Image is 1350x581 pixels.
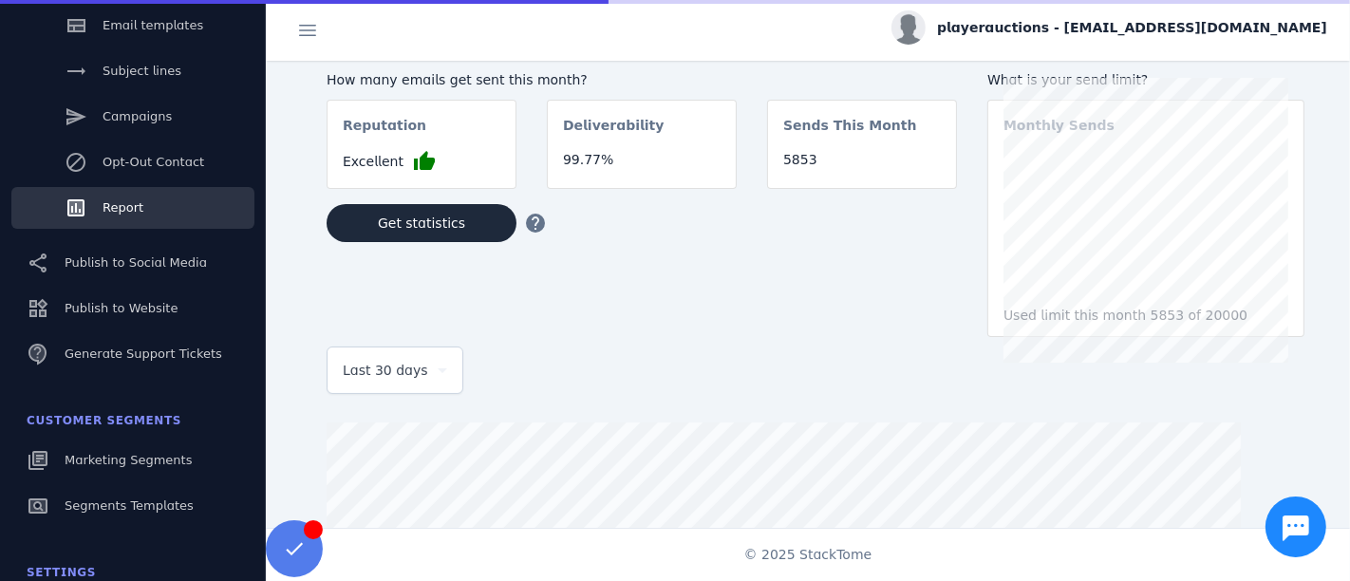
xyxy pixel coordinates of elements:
[65,347,222,361] span: Generate Support Tickets
[103,109,172,123] span: Campaigns
[327,204,516,242] button: Get statistics
[768,150,956,185] mat-card-content: 5853
[11,187,254,229] a: Report
[343,359,428,382] span: Last 30 days
[11,288,254,329] a: Publish to Website
[378,216,465,230] span: Get statistics
[11,333,254,375] a: Generate Support Tickets
[11,440,254,481] a: Marketing Segments
[343,152,403,172] span: Excellent
[327,70,957,90] div: How many emails get sent this month?
[11,96,254,138] a: Campaigns
[103,18,203,32] span: Email templates
[103,200,143,215] span: Report
[987,70,1304,90] div: What is your send limit?
[563,116,665,150] mat-card-subtitle: Deliverability
[103,155,204,169] span: Opt-Out Contact
[11,50,254,92] a: Subject lines
[783,116,916,150] mat-card-subtitle: Sends This Month
[11,141,254,183] a: Opt-Out Contact
[413,150,436,173] mat-icon: thumb_up
[65,453,192,467] span: Marketing Segments
[343,116,426,150] mat-card-subtitle: Reputation
[937,18,1327,38] span: playerauctions - [EMAIL_ADDRESS][DOMAIN_NAME]
[65,498,194,513] span: Segments Templates
[563,150,721,170] div: 99.77%
[11,5,254,47] a: Email templates
[65,255,207,270] span: Publish to Social Media
[27,414,181,427] span: Customer Segments
[744,545,872,565] span: © 2025 StackTome
[11,485,254,527] a: Segments Templates
[11,242,254,284] a: Publish to Social Media
[103,64,181,78] span: Subject lines
[891,10,926,45] img: profile.jpg
[65,301,178,315] span: Publish to Website
[891,10,1327,45] button: playerauctions - [EMAIL_ADDRESS][DOMAIN_NAME]
[27,566,96,579] span: Settings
